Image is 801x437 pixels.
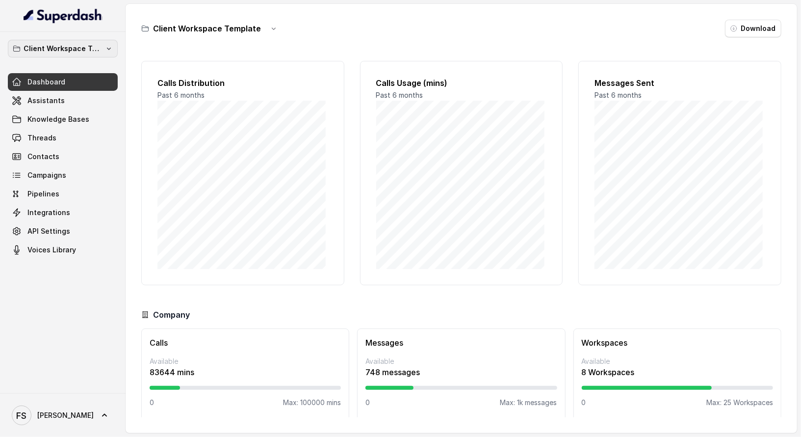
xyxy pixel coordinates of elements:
[27,245,76,255] span: Voices Library
[150,337,341,349] h3: Calls
[153,23,261,34] h3: Client Workspace Template
[500,398,557,408] p: Max: 1k messages
[37,410,94,420] span: [PERSON_NAME]
[27,133,56,143] span: Threads
[725,20,781,37] button: Download
[8,204,118,221] a: Integrations
[594,91,642,99] span: Past 6 months
[594,77,765,89] h2: Messages Sent
[150,366,341,378] p: 83644 mins
[582,366,773,378] p: 8 Workspaces
[283,398,341,408] p: Max: 100000 mins
[24,43,102,55] p: Client Workspace Template
[8,73,118,91] a: Dashboard
[27,77,65,87] span: Dashboard
[27,114,89,124] span: Knowledge Bases
[365,337,557,349] h3: Messages
[8,166,118,184] a: Campaigns
[376,91,423,99] span: Past 6 months
[8,92,118,109] a: Assistants
[27,96,65,106] span: Assistants
[582,398,586,408] p: 0
[8,148,118,165] a: Contacts
[376,77,547,89] h2: Calls Usage (mins)
[8,40,118,57] button: Client Workspace Template
[8,402,118,429] a: [PERSON_NAME]
[582,337,773,349] h3: Workspaces
[27,170,66,180] span: Campaigns
[582,356,773,366] p: Available
[153,309,190,321] h3: Company
[365,356,557,366] p: Available
[150,356,341,366] p: Available
[157,77,328,89] h2: Calls Distribution
[24,8,103,24] img: light.svg
[8,222,118,240] a: API Settings
[8,185,118,203] a: Pipelines
[8,110,118,128] a: Knowledge Bases
[157,91,205,99] span: Past 6 months
[27,189,59,199] span: Pipelines
[365,398,370,408] p: 0
[8,241,118,259] a: Voices Library
[8,129,118,147] a: Threads
[27,208,70,218] span: Integrations
[27,152,59,162] span: Contacts
[17,410,27,421] text: FS
[150,398,154,408] p: 0
[27,226,70,236] span: API Settings
[365,366,557,378] p: 748 messages
[706,398,773,408] p: Max: 25 Workspaces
